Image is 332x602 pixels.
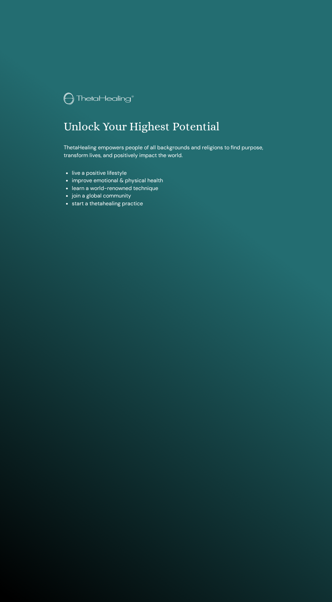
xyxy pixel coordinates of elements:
li: live a positive lifestyle [72,169,268,177]
h1: Unlock Your Highest Potential [64,120,268,134]
li: learn a world-renowned technique [72,185,268,192]
li: join a global community [72,192,268,200]
li: improve emotional & physical health [72,177,268,184]
li: start a thetahealing practice [72,200,268,207]
p: ThetaHealing empowers people of all backgrounds and religions to find purpose, transform lives, a... [64,144,268,159]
